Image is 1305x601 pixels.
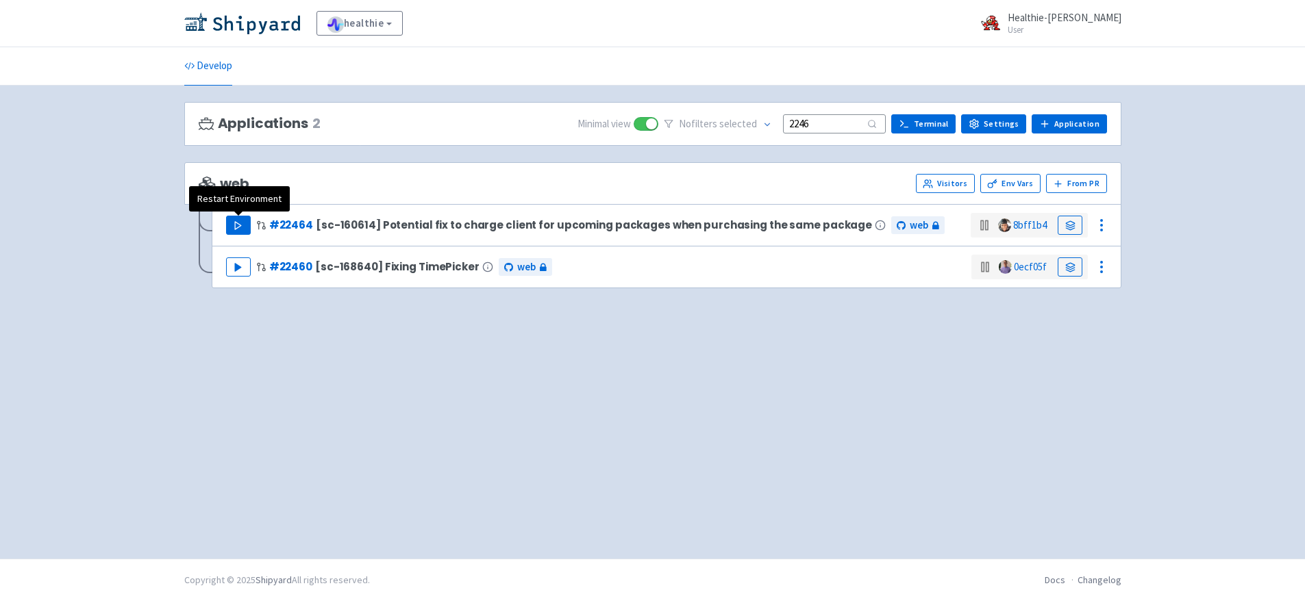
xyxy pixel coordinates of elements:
span: web [910,218,928,233]
div: Copyright © 2025 All rights reserved. [184,573,370,587]
a: Docs [1045,574,1065,586]
button: From PR [1046,174,1107,193]
a: web [499,258,552,277]
a: #22464 [269,218,313,232]
a: Env Vars [980,174,1041,193]
a: #22460 [269,259,312,274]
span: [sc-168640] Fixing TimePicker [315,261,480,272]
button: Play [226,216,251,235]
span: 2 [312,116,321,131]
span: No filter s [679,116,757,132]
a: Settings [961,114,1026,133]
img: Shipyard logo [184,12,300,34]
a: healthie [316,11,403,36]
a: web [891,216,945,235]
a: 0ecf05f [1014,260,1047,273]
h3: Applications [199,116,321,131]
a: Changelog [1078,574,1121,586]
a: Shipyard [256,574,292,586]
small: User [1008,25,1121,34]
span: web [517,259,536,275]
a: Healthie-[PERSON_NAME] User [972,12,1121,34]
span: Minimal view [577,116,631,132]
a: Visitors [916,174,975,193]
button: Play [226,257,251,277]
span: Healthie-[PERSON_NAME] [1008,11,1121,24]
span: [sc-160614] Potential fix to charge client for upcoming packages when purchasing the same package [316,219,872,231]
a: Develop [184,47,232,86]
span: web [199,176,249,192]
input: Search... [783,114,886,133]
a: Application [1032,114,1106,133]
a: 8bff1b4 [1013,218,1047,231]
a: Terminal [891,114,956,133]
span: selected [719,117,757,130]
